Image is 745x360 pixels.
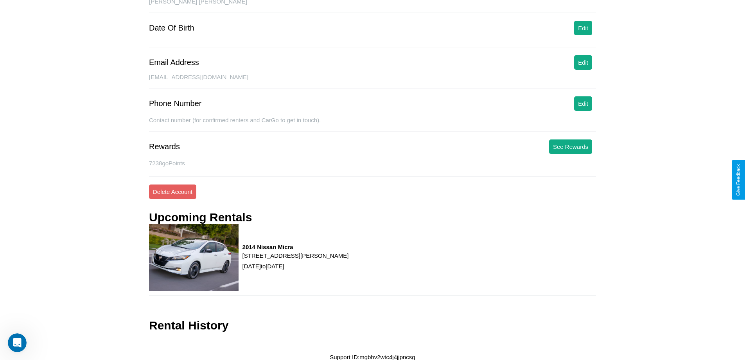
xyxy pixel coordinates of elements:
[149,185,196,199] button: Delete Account
[242,244,349,250] h3: 2014 Nissan Micra
[149,99,202,108] div: Phone Number
[149,24,194,33] div: Date Of Birth
[549,139,592,154] button: See Rewards
[149,74,596,89] div: [EMAIL_ADDRESS][DOMAIN_NAME]
[149,117,596,132] div: Contact number (for confirmed renters and CarGo to get in touch).
[8,333,27,352] iframe: Intercom live chat
[574,21,592,35] button: Edit
[149,142,180,151] div: Rewards
[149,224,239,291] img: rental
[242,250,349,261] p: [STREET_ADDRESS][PERSON_NAME]
[149,158,596,168] p: 7238 goPoints
[242,261,349,271] p: [DATE] to [DATE]
[149,211,252,224] h3: Upcoming Rentals
[149,319,228,332] h3: Rental History
[736,164,741,196] div: Give Feedback
[574,55,592,70] button: Edit
[149,58,199,67] div: Email Address
[574,96,592,111] button: Edit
